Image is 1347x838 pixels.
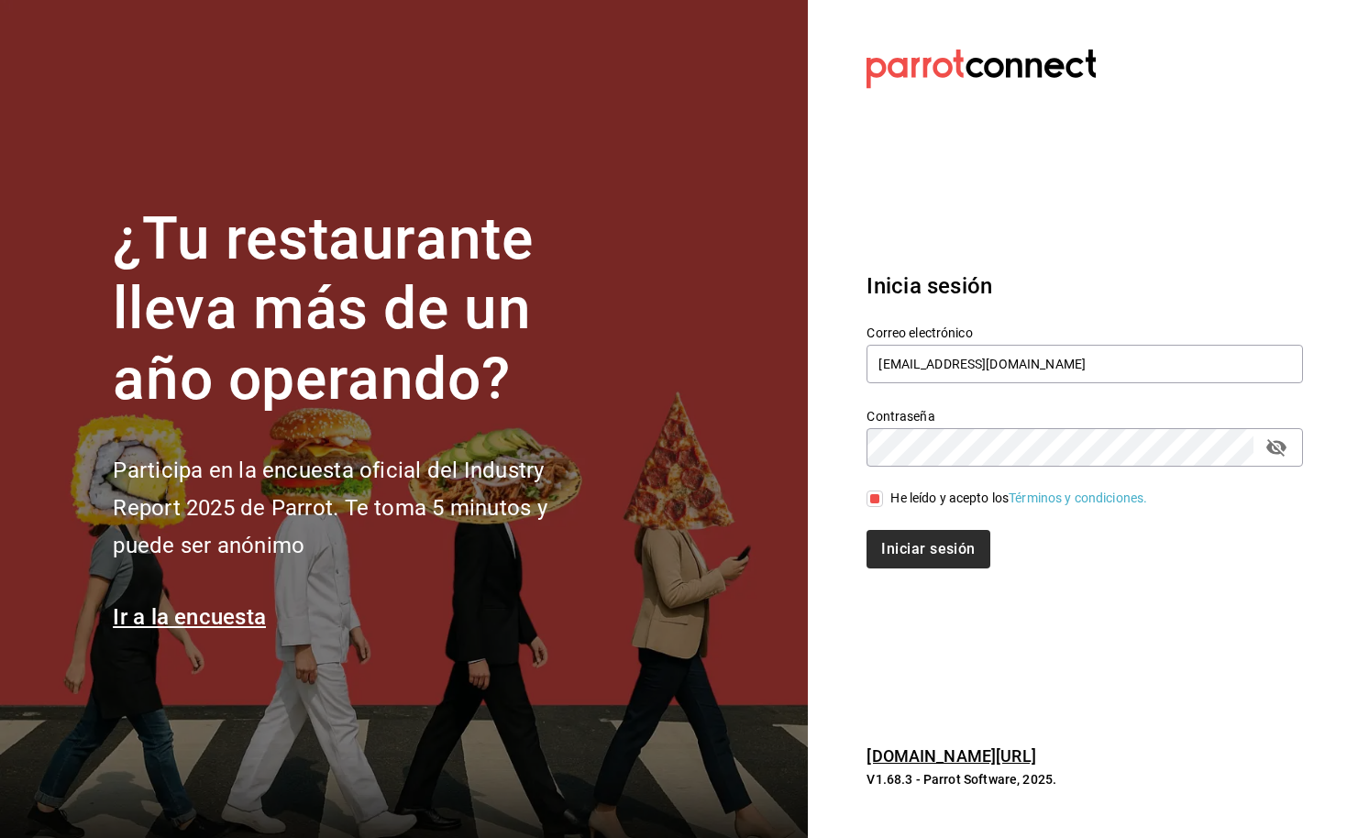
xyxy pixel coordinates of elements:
input: Ingresa tu correo electrónico [867,345,1303,383]
a: Términos y condiciones. [1009,491,1147,505]
p: V1.68.3 - Parrot Software, 2025. [867,770,1303,788]
label: Correo electrónico [867,325,1303,338]
a: [DOMAIN_NAME][URL] [867,746,1035,766]
h1: ¿Tu restaurante lleva más de un año operando? [113,204,608,415]
label: Contraseña [867,409,1303,422]
button: Iniciar sesión [867,530,989,568]
a: Ir a la encuesta [113,604,266,630]
h2: Participa en la encuesta oficial del Industry Report 2025 de Parrot. Te toma 5 minutos y puede se... [113,452,608,564]
div: He leído y acepto los [890,489,1147,508]
button: passwordField [1261,432,1292,463]
h3: Inicia sesión [867,270,1303,303]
